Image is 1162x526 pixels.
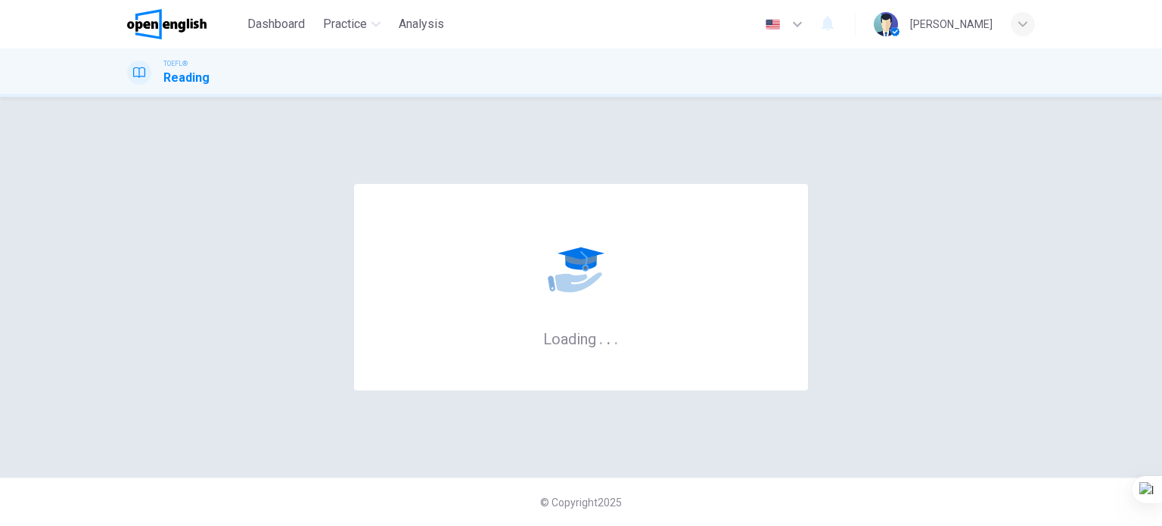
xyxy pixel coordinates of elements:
a: OpenEnglish logo [127,9,241,39]
span: Analysis [399,15,444,33]
button: Analysis [393,11,450,38]
img: en [763,19,782,30]
button: Practice [317,11,387,38]
span: Dashboard [247,15,305,33]
span: TOEFL® [163,58,188,69]
h6: . [598,325,604,350]
h6: . [614,325,619,350]
span: © Copyright 2025 [540,496,622,509]
span: Practice [323,15,367,33]
img: Profile picture [874,12,898,36]
h6: . [606,325,611,350]
button: Dashboard [241,11,311,38]
h6: Loading [543,328,619,348]
h1: Reading [163,69,210,87]
div: [PERSON_NAME] [910,15,993,33]
img: OpenEnglish logo [127,9,207,39]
